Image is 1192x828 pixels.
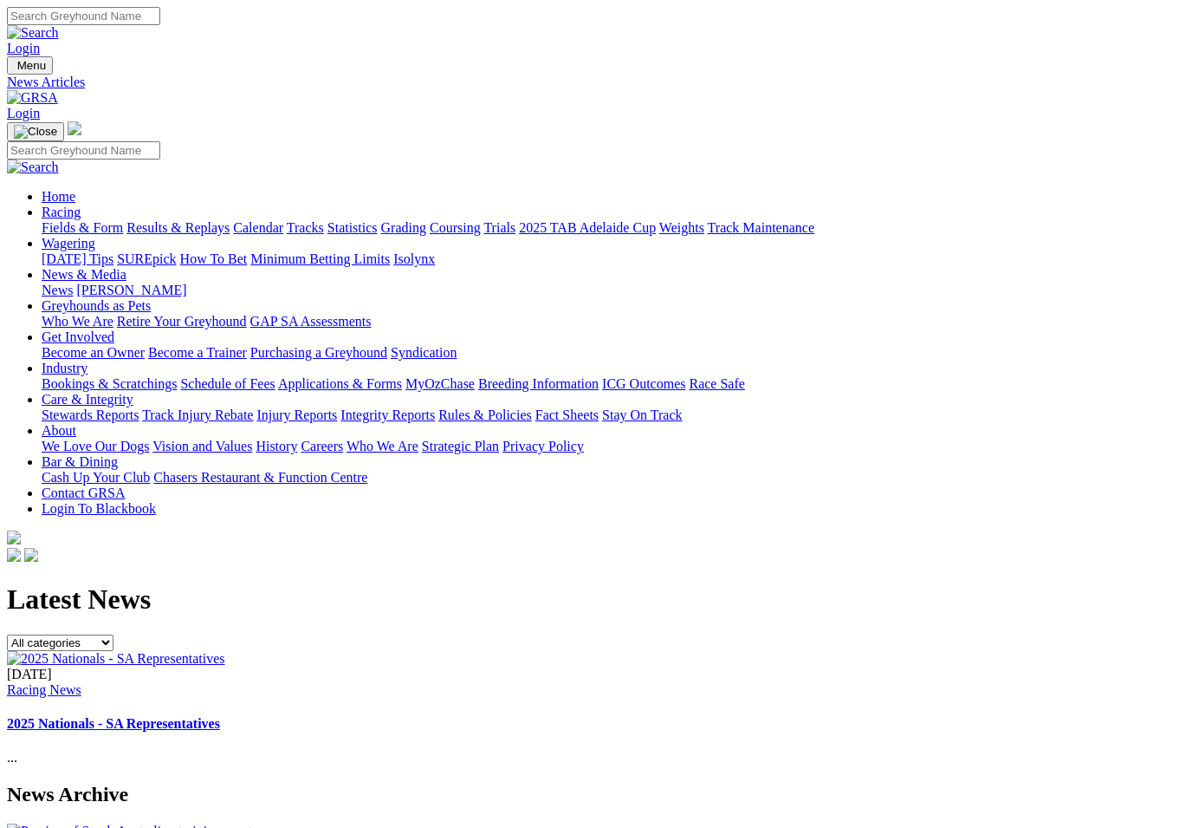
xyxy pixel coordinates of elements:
div: Racing [42,220,1185,236]
img: logo-grsa-white.png [68,121,81,135]
img: logo-grsa-white.png [7,531,21,544]
a: [DATE] Tips [42,251,113,266]
img: twitter.svg [24,548,38,562]
h1: Latest News [7,584,1185,616]
a: Statistics [327,220,378,235]
a: History [256,439,297,453]
a: About [42,423,76,438]
a: Login [7,41,40,55]
a: Purchasing a Greyhound [250,345,387,360]
a: [PERSON_NAME] [76,283,186,297]
a: Retire Your Greyhound [117,314,247,329]
a: Cash Up Your Club [42,470,150,485]
a: GAP SA Assessments [250,314,372,329]
a: MyOzChase [405,376,475,391]
a: Login To Blackbook [42,501,156,516]
img: Search [7,160,59,175]
div: Care & Integrity [42,407,1185,423]
a: Racing News [7,682,81,697]
a: Industry [42,361,87,375]
a: Weights [659,220,704,235]
img: GRSA [7,90,58,106]
button: Toggle navigation [7,122,64,141]
a: Isolynx [393,251,435,266]
div: News & Media [42,283,1185,298]
h2: News Archive [7,783,1185,806]
a: Grading [381,220,426,235]
a: Become an Owner [42,345,145,360]
img: Close [14,125,57,139]
a: Become a Trainer [148,345,247,360]
div: Bar & Dining [42,470,1185,486]
a: News & Media [42,267,126,282]
a: Who We Are [347,439,418,453]
a: Track Injury Rebate [142,407,253,422]
div: Industry [42,376,1185,392]
a: Bookings & Scratchings [42,376,177,391]
a: Race Safe [689,376,744,391]
a: Applications & Forms [278,376,402,391]
div: About [42,439,1185,454]
a: Results & Replays [126,220,230,235]
span: Menu [17,59,46,72]
a: Chasers Restaurant & Function Centre [153,470,367,485]
a: News [42,283,73,297]
a: Get Involved [42,329,114,344]
div: ... [7,667,1185,766]
a: We Love Our Dogs [42,439,149,453]
a: Care & Integrity [42,392,133,407]
a: Tracks [287,220,324,235]
a: Home [42,189,75,204]
a: Wagering [42,236,95,251]
a: Careers [301,439,343,453]
a: Strategic Plan [422,439,499,453]
div: Get Involved [42,345,1185,361]
a: Login [7,106,40,121]
a: Stewards Reports [42,407,139,422]
a: Injury Reports [256,407,337,422]
a: 2025 Nationals - SA Representatives [7,716,220,731]
input: Search [7,7,160,25]
a: Contact GRSA [42,486,125,500]
a: Minimum Betting Limits [250,251,390,266]
a: Integrity Reports [340,407,435,422]
a: Greyhounds as Pets [42,298,151,313]
a: Racing [42,205,81,219]
a: Track Maintenance [708,220,814,235]
a: News Articles [7,75,1185,90]
a: Breeding Information [478,376,599,391]
a: Calendar [233,220,283,235]
a: Coursing [430,220,481,235]
a: Fields & Form [42,220,123,235]
a: Vision and Values [152,439,252,453]
div: Greyhounds as Pets [42,314,1185,329]
div: Wagering [42,251,1185,267]
a: 2025 TAB Adelaide Cup [519,220,656,235]
a: Privacy Policy [502,439,584,453]
a: Schedule of Fees [180,376,275,391]
a: Who We Are [42,314,113,329]
img: Search [7,25,59,41]
a: SUREpick [117,251,176,266]
a: How To Bet [180,251,248,266]
button: Toggle navigation [7,56,53,75]
a: Trials [483,220,515,235]
span: [DATE] [7,667,52,681]
a: Syndication [391,345,457,360]
a: Fact Sheets [535,407,599,422]
img: 2025 Nationals - SA Representatives [7,651,225,667]
a: Bar & Dining [42,454,118,469]
a: Rules & Policies [438,407,532,422]
a: Stay On Track [602,407,682,422]
a: ICG Outcomes [602,376,685,391]
input: Search [7,141,160,160]
img: facebook.svg [7,548,21,562]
